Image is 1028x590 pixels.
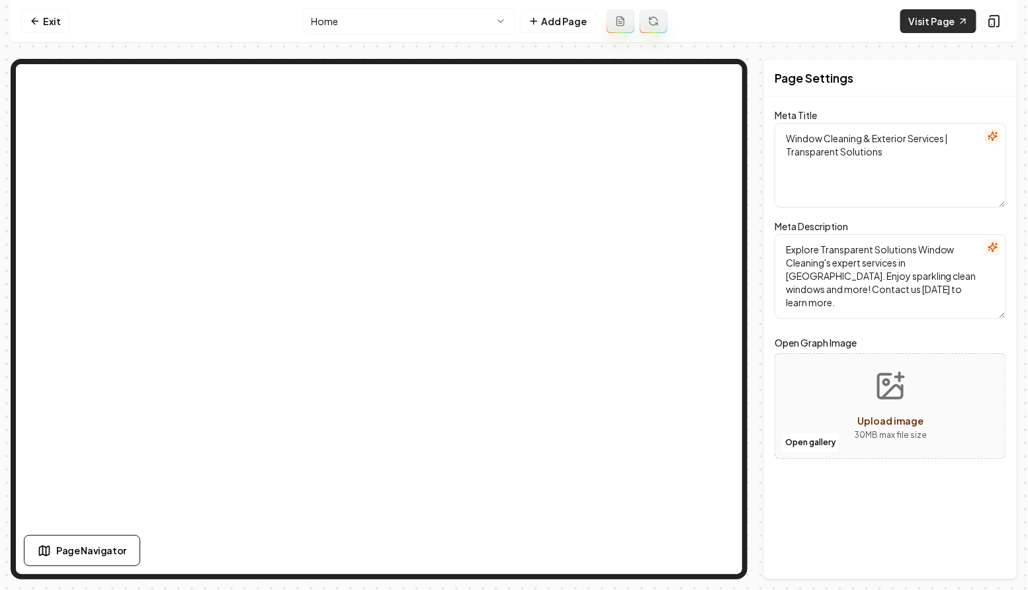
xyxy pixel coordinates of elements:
[857,415,923,427] span: Upload image
[854,429,927,442] p: 30 MB max file size
[775,335,1006,351] label: Open Graph Image
[781,432,840,453] button: Open gallery
[21,9,69,33] a: Exit
[520,9,596,33] button: Add Page
[640,9,667,33] button: Regenerate page
[843,360,937,452] button: Upload image
[607,9,634,33] button: Add admin page prompt
[24,535,140,566] button: Page Navigator
[900,9,976,33] a: Visit Page
[775,69,853,87] h2: Page Settings
[56,544,126,558] span: Page Navigator
[775,109,817,121] label: Meta Title
[775,220,848,232] label: Meta Description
